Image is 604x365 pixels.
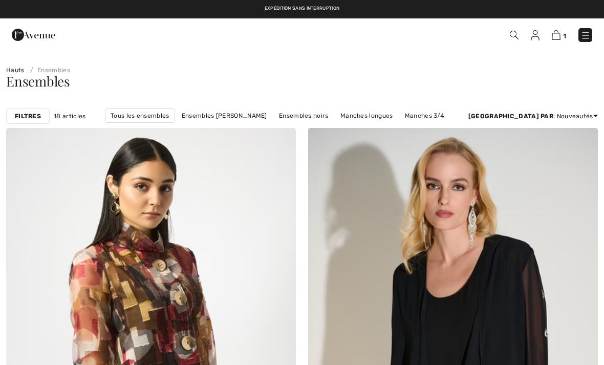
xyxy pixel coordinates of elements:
[105,109,175,123] a: Tous les ensembles
[468,112,598,121] div: : Nouveautés
[15,112,41,121] strong: Filtres
[54,112,85,121] span: 18 articles
[335,109,398,122] a: Manches longues
[12,29,55,39] a: 1ère Avenue
[177,109,272,122] a: Ensembles [PERSON_NAME]
[531,30,540,40] img: Mes infos
[468,113,553,120] strong: [GEOGRAPHIC_DATA] par
[552,30,560,40] img: Panier d'achat
[510,31,519,39] img: Recherche
[6,72,70,90] span: Ensembles
[274,109,334,122] a: Ensembles noirs
[400,109,449,122] a: Manches 3/4
[6,67,25,74] a: Hauts
[26,67,70,74] a: Ensembles
[580,30,591,40] img: Menu
[12,25,55,45] img: 1ère Avenue
[552,29,566,41] a: 1
[563,32,566,40] span: 1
